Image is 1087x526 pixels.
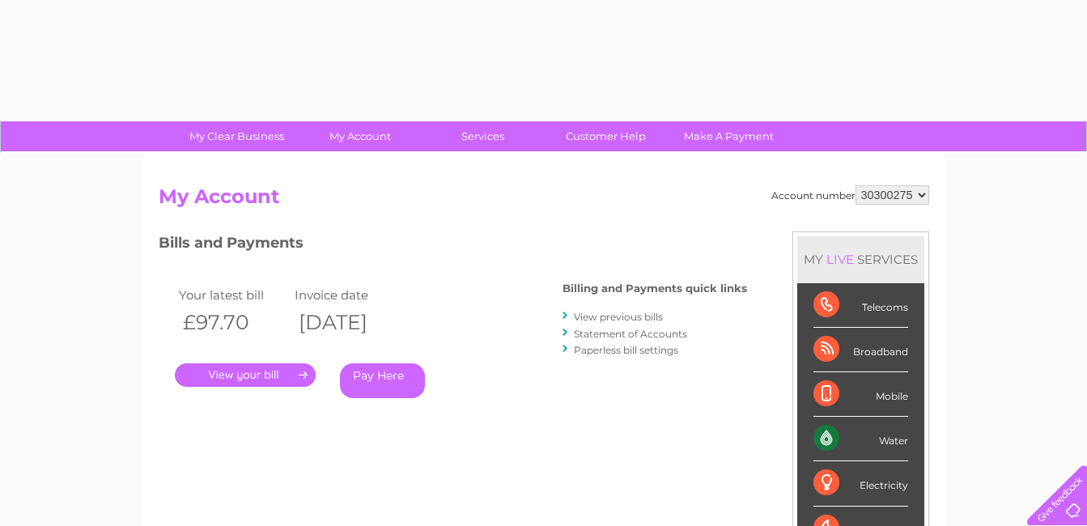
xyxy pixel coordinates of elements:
td: Invoice date [291,284,407,306]
div: Water [813,417,908,461]
h2: My Account [159,185,929,216]
th: [DATE] [291,306,407,339]
a: Services [416,121,550,151]
h4: Billing and Payments quick links [563,282,747,295]
div: Electricity [813,461,908,506]
div: Mobile [813,372,908,417]
a: View previous bills [574,311,663,323]
a: Paperless bill settings [574,344,678,356]
a: . [175,363,316,387]
div: MY SERVICES [797,236,924,282]
td: Your latest bill [175,284,291,306]
th: £97.70 [175,306,291,339]
a: My Account [293,121,427,151]
div: LIVE [823,252,857,267]
div: Account number [771,185,929,205]
a: Make A Payment [662,121,796,151]
a: Statement of Accounts [574,328,687,340]
a: My Clear Business [170,121,304,151]
h3: Bills and Payments [159,231,747,260]
a: Customer Help [539,121,673,151]
div: Telecoms [813,283,908,328]
div: Broadband [813,328,908,372]
a: Pay Here [340,363,425,398]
